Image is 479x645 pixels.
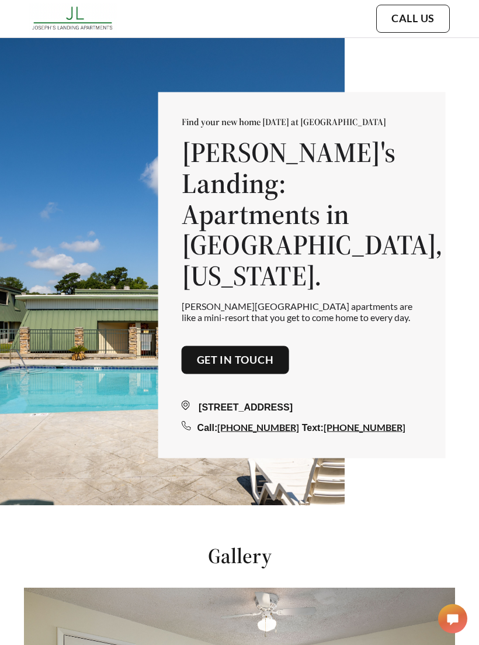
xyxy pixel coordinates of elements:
div: [STREET_ADDRESS] [182,400,422,414]
span: Text: [302,422,324,432]
a: Call Us [391,12,435,25]
a: Get in touch [197,354,274,367]
p: [PERSON_NAME][GEOGRAPHIC_DATA] apartments are like a mini-resort that you get to come home to eve... [182,300,422,322]
p: Find your new home [DATE] at [GEOGRAPHIC_DATA] [182,115,422,127]
a: [PHONE_NUMBER] [324,421,405,432]
button: Get in touch [182,346,289,374]
a: [PHONE_NUMBER] [217,421,299,432]
h1: [PERSON_NAME]'s Landing: Apartments in [GEOGRAPHIC_DATA], [US_STATE]. [182,136,422,291]
button: Call Us [376,5,450,33]
span: Call: [197,422,218,432]
img: josephs_landing_logo.png [29,3,117,35]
